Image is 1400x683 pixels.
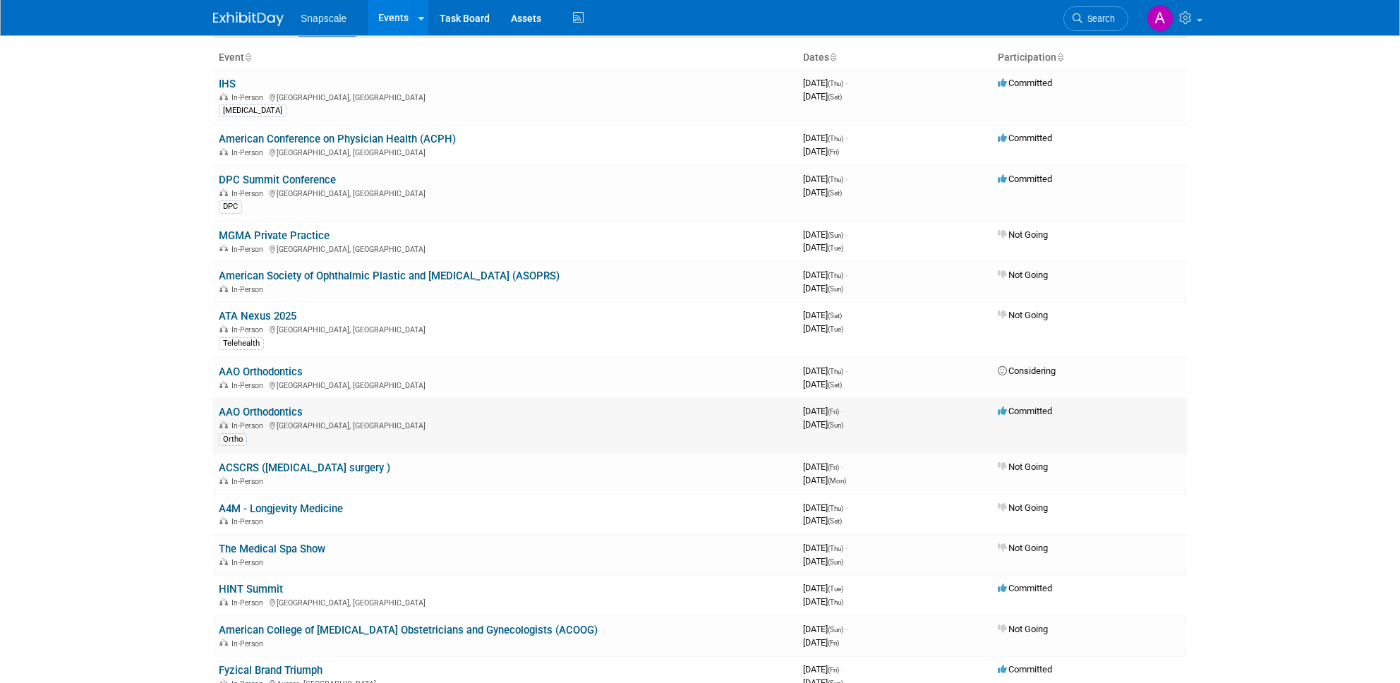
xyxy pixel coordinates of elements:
[219,187,792,198] div: [GEOGRAPHIC_DATA], [GEOGRAPHIC_DATA]
[828,558,843,566] span: (Sun)
[845,543,847,553] span: -
[828,381,842,389] span: (Sat)
[219,421,228,428] img: In-Person Event
[828,231,843,239] span: (Sun)
[803,515,842,526] span: [DATE]
[219,93,228,100] img: In-Person Event
[803,543,847,553] span: [DATE]
[231,189,267,198] span: In-Person
[828,464,839,471] span: (Fri)
[828,585,843,593] span: (Tue)
[845,270,847,280] span: -
[219,598,228,605] img: In-Person Event
[219,285,228,292] img: In-Person Event
[231,477,267,486] span: In-Person
[998,624,1048,634] span: Not Going
[231,245,267,254] span: In-Person
[219,270,560,282] a: American Society of Ophthalmic Plastic and [MEDICAL_DATA] (ASOPRS)
[244,52,251,63] a: Sort by Event Name
[213,12,284,26] img: ExhibitDay
[998,365,1056,376] span: Considering
[998,502,1048,513] span: Not Going
[219,406,303,418] a: AAO Orthodontics
[231,325,267,334] span: In-Person
[828,408,839,416] span: (Fri)
[803,270,847,280] span: [DATE]
[803,664,843,675] span: [DATE]
[219,596,792,608] div: [GEOGRAPHIC_DATA], [GEOGRAPHIC_DATA]
[845,583,847,593] span: -
[828,272,843,279] span: (Thu)
[219,639,228,646] img: In-Person Event
[828,626,843,634] span: (Sun)
[231,598,267,608] span: In-Person
[803,379,842,389] span: [DATE]
[231,148,267,157] span: In-Person
[845,365,847,376] span: -
[998,664,1052,675] span: Committed
[828,421,843,429] span: (Sun)
[231,421,267,430] span: In-Person
[998,78,1052,88] span: Committed
[219,477,228,484] img: In-Person Event
[231,93,267,102] span: In-Person
[803,78,847,88] span: [DATE]
[219,365,303,378] a: AAO Orthodontics
[803,242,843,253] span: [DATE]
[845,174,847,184] span: -
[828,545,843,552] span: (Thu)
[219,174,336,186] a: DPC Summit Conference
[845,229,847,240] span: -
[797,46,992,70] th: Dates
[828,598,843,606] span: (Thu)
[219,624,598,636] a: American College of [MEDICAL_DATA] Obstetricians and Gynecologists (ACOOG)
[803,187,842,198] span: [DATE]
[828,312,842,320] span: (Sat)
[219,146,792,157] div: [GEOGRAPHIC_DATA], [GEOGRAPHIC_DATA]
[828,517,842,525] span: (Sat)
[845,133,847,143] span: -
[219,664,322,677] a: Fyzical Brand Triumph
[301,13,346,24] span: Snapscale
[219,543,325,555] a: The Medical Spa Show
[828,477,846,485] span: (Mon)
[219,558,228,565] img: In-Person Event
[219,461,390,474] a: ACSCRS ([MEDICAL_DATA] surgery )
[219,310,296,322] a: ATA Nexus 2025
[803,146,839,157] span: [DATE]
[219,381,228,388] img: In-Person Event
[803,583,847,593] span: [DATE]
[803,310,846,320] span: [DATE]
[219,243,792,254] div: [GEOGRAPHIC_DATA], [GEOGRAPHIC_DATA]
[828,368,843,375] span: (Thu)
[219,91,792,102] div: [GEOGRAPHIC_DATA], [GEOGRAPHIC_DATA]
[219,419,792,430] div: [GEOGRAPHIC_DATA], [GEOGRAPHIC_DATA]
[803,133,847,143] span: [DATE]
[841,664,843,675] span: -
[1082,13,1115,24] span: Search
[998,174,1052,184] span: Committed
[844,310,846,320] span: -
[219,325,228,332] img: In-Person Event
[845,624,847,634] span: -
[803,365,847,376] span: [DATE]
[998,543,1048,553] span: Not Going
[828,93,842,101] span: (Sat)
[829,52,836,63] a: Sort by Start Date
[1063,6,1128,31] a: Search
[219,517,228,524] img: In-Person Event
[219,200,242,213] div: DPC
[828,244,843,252] span: (Tue)
[219,229,330,242] a: MGMA Private Practice
[219,104,286,117] div: [MEDICAL_DATA]
[231,285,267,294] span: In-Person
[998,583,1052,593] span: Committed
[841,461,843,472] span: -
[219,189,228,196] img: In-Person Event
[803,502,847,513] span: [DATE]
[231,639,267,648] span: In-Person
[828,325,843,333] span: (Tue)
[219,78,236,90] a: IHS
[828,639,839,647] span: (Fri)
[803,283,843,294] span: [DATE]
